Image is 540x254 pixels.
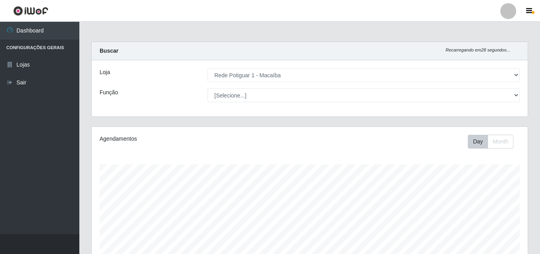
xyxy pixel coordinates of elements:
[446,48,510,52] i: Recarregando em 28 segundos...
[488,135,513,149] button: Month
[100,88,118,97] label: Função
[468,135,513,149] div: First group
[468,135,520,149] div: Toolbar with button groups
[100,48,118,54] strong: Buscar
[13,6,48,16] img: CoreUI Logo
[100,135,268,143] div: Agendamentos
[100,68,110,76] label: Loja
[468,135,488,149] button: Day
